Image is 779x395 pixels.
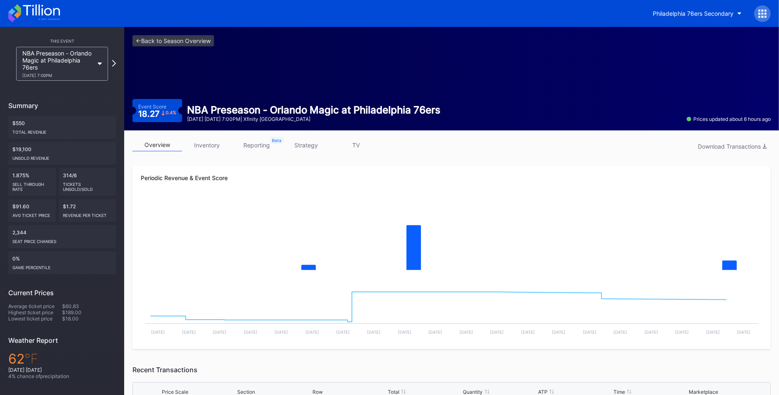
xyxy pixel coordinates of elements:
button: Download Transactions [694,141,771,152]
div: Summary [8,101,116,110]
div: Unsold Revenue [12,152,112,161]
div: Download Transactions [698,143,767,150]
text: [DATE] [151,330,165,335]
div: Revenue per ticket [63,210,112,218]
a: inventory [182,139,232,152]
text: [DATE] [182,330,196,335]
div: Lowest ticket price [8,316,62,322]
text: [DATE] [490,330,504,335]
text: [DATE] [583,330,596,335]
div: [DATE] [DATE] [8,367,116,373]
div: Current Prices [8,289,116,297]
div: $18.00 [62,316,116,322]
div: Avg ticket price [12,210,52,218]
div: Event Score [138,104,166,110]
div: 62 [8,351,116,367]
svg: Chart title [141,279,762,341]
text: [DATE] [737,330,750,335]
div: 1.875% [8,168,56,196]
text: [DATE] [613,330,627,335]
div: $550 [8,116,116,139]
div: $189.00 [62,309,116,316]
div: Philadelphia 76ers Secondary [653,10,733,17]
div: Average ticket price [8,303,62,309]
text: [DATE] [459,330,473,335]
div: seat price changes [12,236,112,244]
div: [DATE] 7:00PM [22,73,94,78]
div: Marketplace [689,389,718,395]
div: $91.60 [8,199,56,222]
text: [DATE] [644,330,658,335]
text: [DATE] [429,330,442,335]
div: $19,100 [8,142,116,165]
div: 0% [8,251,116,274]
div: Periodic Revenue & Event Score [141,174,762,181]
text: [DATE] [244,330,257,335]
a: TV [331,139,381,152]
div: Quantity [463,389,483,395]
text: [DATE] [305,330,319,335]
svg: Chart title [141,196,762,279]
a: <-Back to Season Overview [132,35,214,46]
div: NBA Preseason - Orlando Magic at Philadelphia 76ers [187,104,440,116]
div: Row [313,389,323,395]
a: strategy [281,139,331,152]
button: Philadelphia 76ers Secondary [647,6,748,21]
div: 314/6 [59,168,116,196]
div: Sell Through Rate [12,178,52,192]
div: Total Revenue [12,126,112,135]
div: Prices updated about 6 hours ago [687,116,771,122]
a: overview [132,139,182,152]
div: Game percentile [12,262,112,270]
text: [DATE] [213,330,226,335]
div: Price Scale [162,389,188,395]
text: [DATE] [675,330,689,335]
div: Highest ticket price [8,309,62,316]
div: This Event [8,39,116,43]
span: ℉ [24,351,38,367]
div: 0.4 % [166,111,176,115]
text: [DATE] [706,330,720,335]
div: 2,344 [8,225,116,248]
div: $60.83 [62,303,116,309]
text: [DATE] [521,330,535,335]
div: NBA Preseason - Orlando Magic at Philadelphia 76ers [22,50,94,78]
div: Tickets Unsold/Sold [63,178,112,192]
div: 4 % chance of precipitation [8,373,116,379]
text: [DATE] [367,330,381,335]
div: Weather Report [8,336,116,344]
text: [DATE] [398,330,411,335]
text: [DATE] [336,330,350,335]
div: Total [388,389,399,395]
div: [DATE] [DATE] 7:00PM | Xfinity [GEOGRAPHIC_DATA] [187,116,440,122]
div: Recent Transactions [132,366,771,374]
a: reporting [232,139,281,152]
text: [DATE] [274,330,288,335]
div: ATP [538,389,548,395]
div: Time [613,389,625,395]
div: $1.72 [59,199,116,222]
div: 18.27 [138,110,176,118]
div: Section [237,389,255,395]
text: [DATE] [552,330,566,335]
